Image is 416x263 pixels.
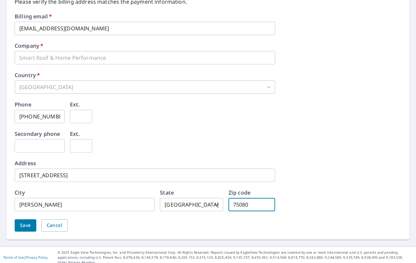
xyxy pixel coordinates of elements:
[15,161,36,166] label: Address
[41,219,68,232] button: Cancel
[228,190,250,195] label: Zip code
[15,131,60,137] label: Secondary phone
[15,72,40,78] label: Country
[160,198,223,211] div: [GEOGRAPHIC_DATA]
[15,219,36,232] button: Save
[26,255,48,260] a: Privacy Policy
[15,14,52,19] label: Billing email
[160,190,174,195] label: State
[70,102,80,107] label: Ext.
[3,255,48,259] p: |
[15,80,275,94] div: [GEOGRAPHIC_DATA]
[15,43,43,48] label: Company
[15,102,31,107] label: Phone
[47,221,62,230] span: Cancel
[70,131,80,137] label: Ext.
[15,190,25,195] label: City
[3,255,24,260] a: Terms of Use
[20,221,31,230] span: Save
